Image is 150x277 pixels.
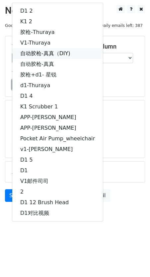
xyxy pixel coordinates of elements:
[12,80,103,91] a: d1-Thuraya
[12,144,103,155] a: v1-[PERSON_NAME]
[12,187,103,197] a: 2
[12,69,103,80] a: 胶枪+d1- 星锐
[5,5,145,16] h2: New Campaign
[12,16,103,27] a: K1 2
[117,245,150,277] iframe: Chat Widget
[12,155,103,165] a: D1 5
[12,48,103,59] a: 自动胶枪-真真（DIY)
[12,123,103,133] a: APP-[PERSON_NAME]
[98,22,145,29] span: Daily emails left: 387
[80,43,138,50] h5: Email column
[12,101,103,112] a: K1 Scrubber 1
[12,59,103,69] a: 自动胶枪-真真
[12,6,103,16] a: D1 2
[12,197,103,208] a: D1 12 Brush Head
[12,38,103,48] a: V1-Thuraya
[5,189,27,202] a: Send
[5,23,41,28] small: Google Sheet:
[12,133,103,144] a: Pocket Air Pump_wheelchair
[12,91,103,101] a: D1 4
[12,27,103,38] a: 胶枪-Thuraya
[12,165,103,176] a: D1
[98,23,145,28] a: Daily emails left: 387
[12,176,103,187] a: V1邮件司司
[117,245,150,277] div: 聊天小组件
[12,112,103,123] a: APP-[PERSON_NAME]
[12,208,103,218] a: D1对比视频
